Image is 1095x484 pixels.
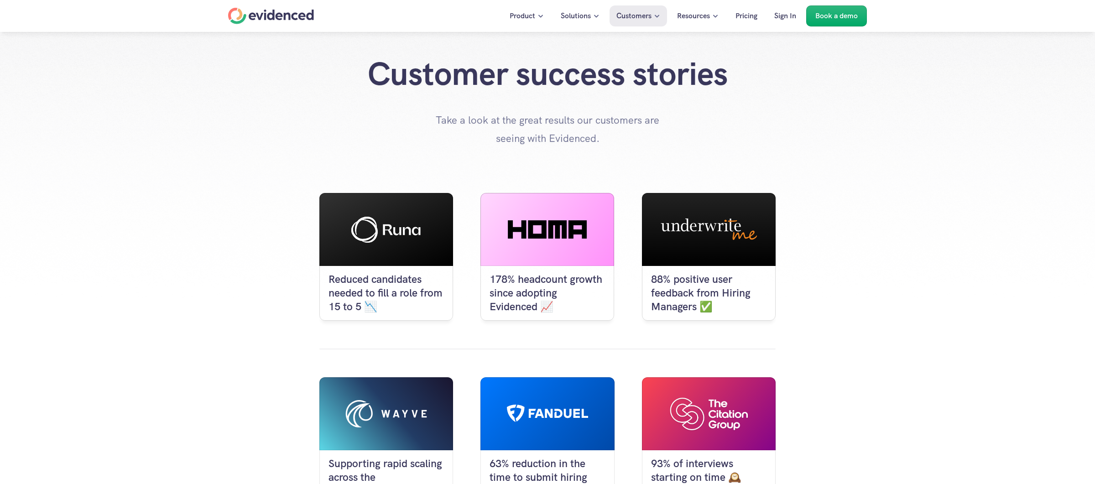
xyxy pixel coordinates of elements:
p: Customers [616,10,652,22]
p: Take a look at the great results our customers are seeing with Evidenced. [433,111,662,147]
p: Solutions [561,10,591,22]
a: Reduced candidates needed to fill a role from 15 to 5 📉 [319,193,453,321]
p: Sign In [774,10,796,22]
a: Book a demo [806,5,867,26]
a: Pricing [729,5,764,26]
a: 178% headcount growth since adopting Evidenced 📈 [480,193,614,321]
p: Product [510,10,535,22]
h1: Customer success stories [365,55,730,93]
p: Reduced candidates needed to fill a role from 15 to 5 📉 [328,273,444,314]
a: Home [228,8,314,24]
p: 88% positive user feedback from Hiring Managers ✅ [651,273,766,314]
a: 88% positive user feedback from Hiring Managers ✅ [642,193,776,321]
p: Resources [677,10,710,22]
a: Sign In [767,5,803,26]
p: Pricing [735,10,757,22]
p: Book a demo [815,10,858,22]
p: 178% headcount growth since adopting Evidenced 📈 [490,273,605,314]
